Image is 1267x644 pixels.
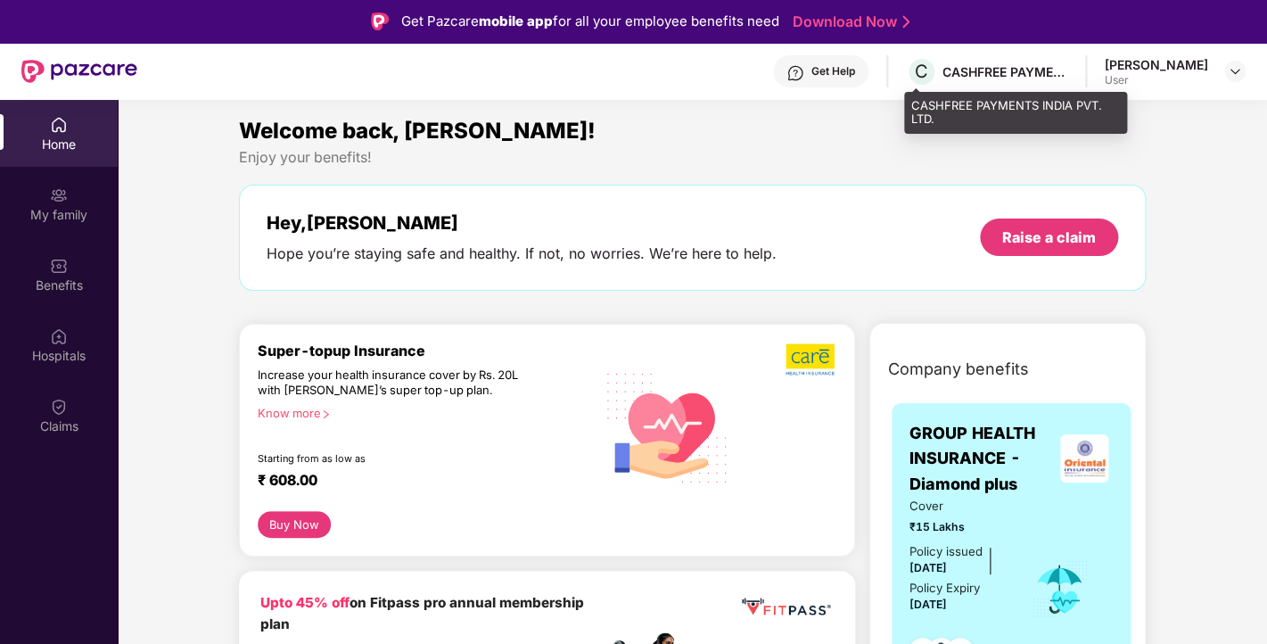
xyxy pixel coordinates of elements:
img: svg+xml;base64,PHN2ZyB3aWR0aD0iMjAiIGhlaWdodD0iMjAiIHZpZXdCb3g9IjAgMCAyMCAyMCIgZmlsbD0ibm9uZSIgeG... [50,186,68,204]
span: right [321,409,331,419]
div: Enjoy your benefits! [239,148,1146,167]
img: svg+xml;base64,PHN2ZyBpZD0iSG9tZSIgeG1sbnM9Imh0dHA6Ly93d3cudzMub3JnLzIwMDAvc3ZnIiB3aWR0aD0iMjAiIG... [50,116,68,134]
b: Upto 45% off [260,594,350,611]
button: Buy Now [258,511,331,537]
span: ₹15 Lakhs [909,518,1006,535]
img: Stroke [902,12,909,31]
img: b5dec4f62d2307b9de63beb79f102df3.png [786,343,836,376]
img: svg+xml;base64,PHN2ZyBpZD0iQmVuZWZpdHMiIHhtbG5zPSJodHRwOi8vd3d3LnczLm9yZy8yMDAwL3N2ZyIgd2lkdGg9Ij... [50,257,68,275]
span: GROUP HEALTH INSURANCE - Diamond plus [909,421,1056,497]
img: Logo [371,12,389,30]
div: Super-topup Insurance [258,343,596,359]
img: icon [1031,559,1089,618]
div: Increase your health insurance cover by Rs. 20L with [PERSON_NAME]’s super top-up plan. [258,367,518,398]
a: Download Now [793,12,904,31]
div: Policy Expiry [909,579,980,598]
img: svg+xml;base64,PHN2ZyBpZD0iSGVscC0zMngzMiIgeG1sbnM9Imh0dHA6Ly93d3cudzMub3JnLzIwMDAvc3ZnIiB3aWR0aD... [786,64,804,82]
div: Know more [258,406,585,418]
span: [DATE] [909,598,947,611]
span: C [915,61,928,82]
div: Starting from as low as [258,452,520,465]
img: fppp.png [738,592,834,622]
img: insurerLogo [1060,434,1108,483]
img: svg+xml;base64,PHN2ZyBpZD0iQ2xhaW0iIHhtbG5zPSJodHRwOi8vd3d3LnczLm9yZy8yMDAwL3N2ZyIgd2lkdGg9IjIwIi... [50,398,68,416]
b: on Fitpass pro annual membership plan [260,594,584,632]
div: Hey, [PERSON_NAME] [267,212,777,234]
span: Cover [909,497,1006,516]
img: svg+xml;base64,PHN2ZyB4bWxucz0iaHR0cDovL3d3dy53My5vcmcvMjAwMC9zdmciIHhtbG5zOnhsaW5rPSJodHRwOi8vd3... [595,353,739,500]
div: CASHFREE PAYMENTS INDIA PVT. LTD. [942,63,1067,80]
div: [PERSON_NAME] [1105,56,1208,73]
div: Hope you’re staying safe and healthy. If not, no worries. We’re here to help. [267,244,777,263]
div: ₹ 608.00 [258,472,578,493]
strong: mobile app [479,12,553,29]
img: svg+xml;base64,PHN2ZyBpZD0iSG9zcGl0YWxzIiB4bWxucz0iaHR0cDovL3d3dy53My5vcmcvMjAwMC9zdmciIHdpZHRoPS... [50,327,68,345]
div: Policy issued [909,542,983,561]
span: Company benefits [888,357,1029,382]
div: Raise a claim [1002,227,1096,247]
span: [DATE] [909,561,947,574]
span: Welcome back, [PERSON_NAME]! [239,118,596,144]
div: Get Pazcare for all your employee benefits need [401,11,779,32]
div: User [1105,73,1208,87]
div: CASHFREE PAYMENTS INDIA PVT. LTD. [904,92,1127,134]
img: New Pazcare Logo [21,60,137,83]
img: svg+xml;base64,PHN2ZyBpZD0iRHJvcGRvd24tMzJ4MzIiIHhtbG5zPSJodHRwOi8vd3d3LnczLm9yZy8yMDAwL3N2ZyIgd2... [1228,64,1242,78]
div: Get Help [811,64,855,78]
